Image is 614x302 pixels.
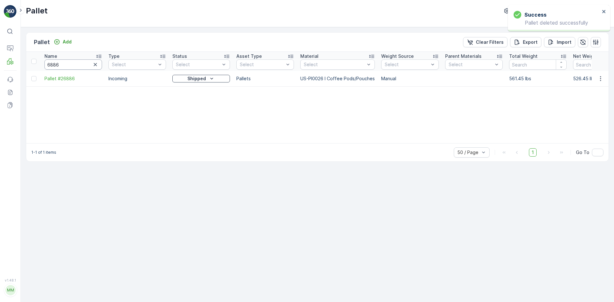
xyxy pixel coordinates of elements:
[557,39,571,45] p: Import
[112,61,156,68] p: Select
[31,76,36,81] div: Toggle Row Selected
[381,53,414,59] p: Weight Source
[602,9,606,15] button: close
[5,285,16,295] div: MM
[31,150,56,155] p: 1-1 of 1 items
[576,149,589,156] span: Go To
[449,61,493,68] p: Select
[236,53,262,59] p: Asset Type
[509,53,538,59] p: Total Weight
[385,61,429,68] p: Select
[506,71,570,86] td: 561.45 lbs
[300,53,319,59] p: Material
[34,147,54,152] span: FD Pallet
[105,71,169,86] td: Incoming
[21,105,72,110] span: FD, SC7306, [DATE], #1
[509,59,567,70] input: Search
[4,278,17,282] span: v 1.48.1
[463,37,508,47] button: Clear Filters
[5,136,36,142] span: Tare Weight :
[304,61,365,68] p: Select
[187,75,206,82] p: Shipped
[27,158,111,163] span: US-PI0473 I FD Nitrile & Latex Gloves
[233,71,297,86] td: Pallets
[44,59,102,70] input: Search
[514,20,600,26] p: Pallet deleted successfully
[172,75,230,82] button: Shipped
[5,126,34,131] span: Net Weight :
[297,71,378,86] td: US-PI0026 I Coffee Pods/Pouches
[5,158,27,163] span: Material :
[445,53,482,59] p: Parent Materials
[5,147,34,152] span: Asset Type :
[37,115,40,121] span: -
[378,71,442,86] td: Manual
[523,39,538,45] p: Export
[51,38,74,46] button: Add
[544,37,575,47] button: Import
[524,11,547,19] h3: Success
[4,283,17,297] button: MM
[5,105,21,110] span: Name :
[277,5,336,13] p: FD, SC7306, [DATE], #1
[108,53,120,59] p: Type
[44,53,57,59] p: Name
[176,61,220,68] p: Select
[476,39,504,45] p: Clear Filters
[26,6,48,16] p: Pallet
[510,37,541,47] button: Export
[172,53,187,59] p: Status
[240,61,284,68] p: Select
[63,39,72,45] p: Add
[34,126,36,131] span: -
[36,136,38,142] span: -
[4,5,17,18] img: logo
[5,115,37,121] span: Total Weight :
[573,53,598,59] p: Net Weight
[44,75,102,82] a: Pallet #26886
[529,148,537,157] span: 1
[34,38,50,47] p: Pallet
